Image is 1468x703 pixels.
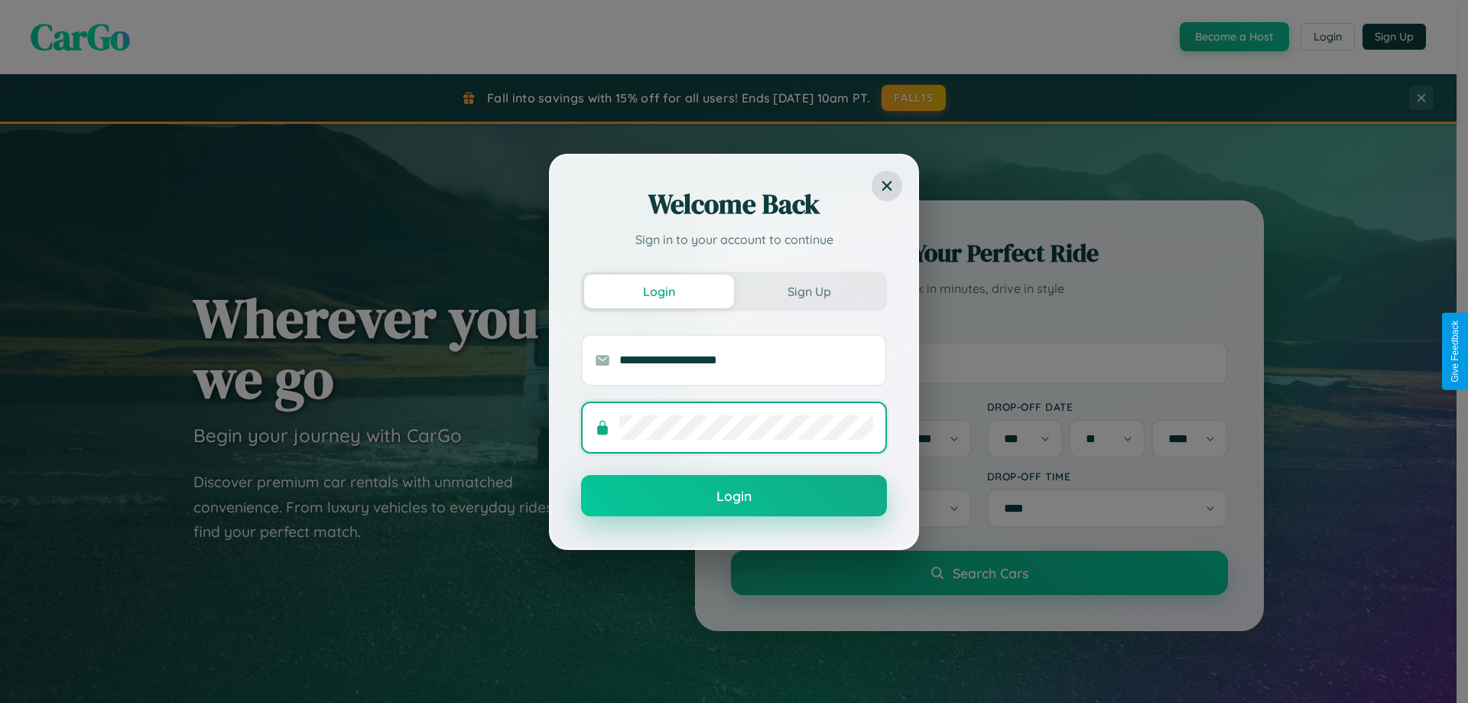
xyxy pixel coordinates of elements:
h2: Welcome Back [581,186,887,223]
button: Login [584,275,734,308]
p: Sign in to your account to continue [581,230,887,249]
div: Give Feedback [1450,321,1460,382]
button: Login [581,475,887,516]
button: Sign Up [734,275,884,308]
